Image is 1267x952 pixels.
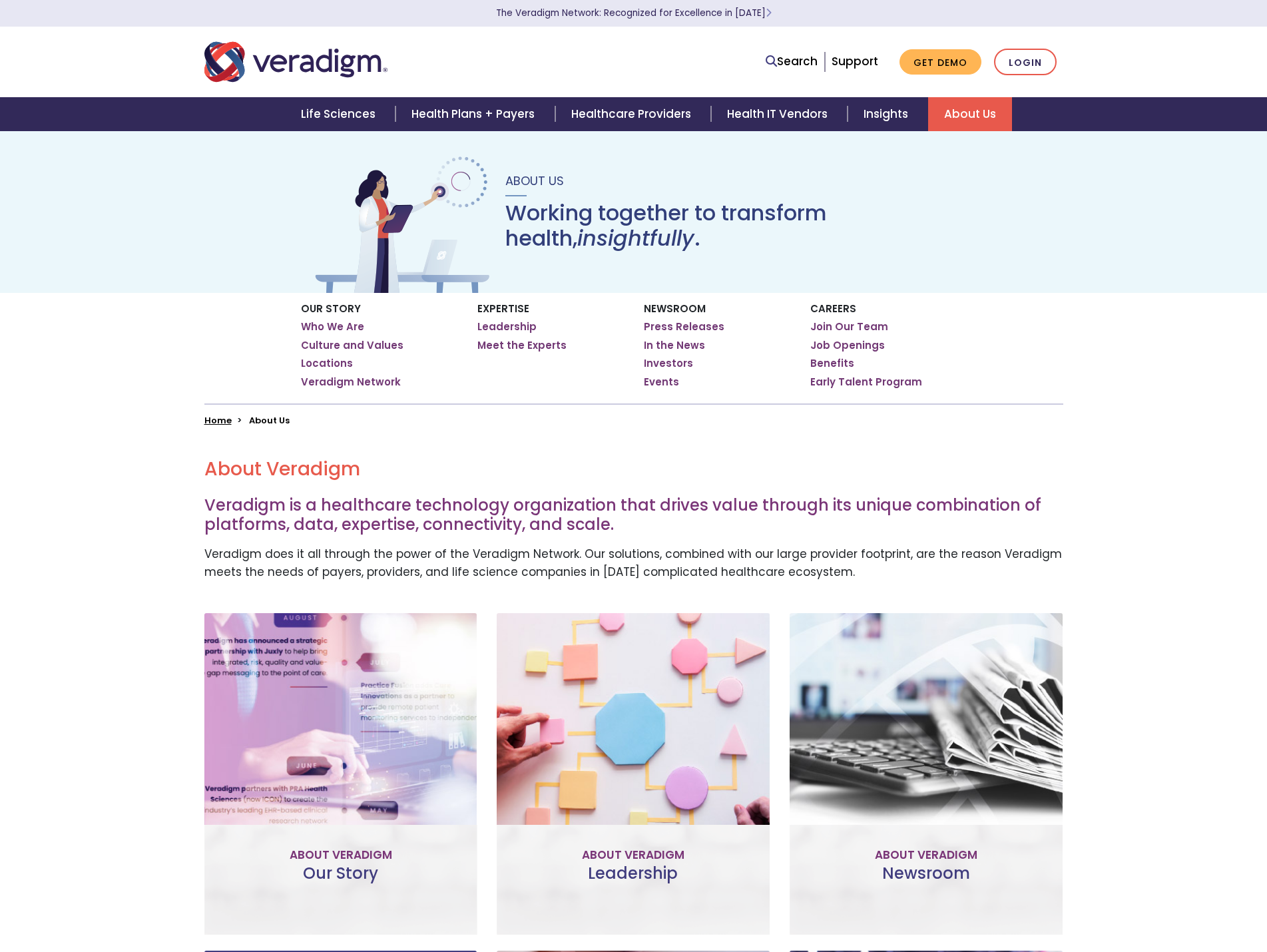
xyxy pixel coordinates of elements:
[204,458,1063,481] h2: About Veradigm
[848,97,928,131] a: Insights
[711,97,848,131] a: Health IT Vendors
[477,339,567,352] a: Meet the Experts
[301,320,364,334] a: Who We Are
[204,414,232,427] a: Home
[204,496,1063,535] h3: Veradigm is a healthcare technology organization that drives value through its unique combination...
[832,53,878,69] a: Support
[285,97,395,131] a: Life Sciences
[215,864,467,903] h3: Our Story
[766,53,818,71] a: Search
[810,357,854,370] a: Benefits
[507,846,759,864] p: About Veradigm
[899,49,981,75] a: Get Demo
[800,846,1052,864] p: About Veradigm
[810,375,922,389] a: Early Talent Program
[810,339,885,352] a: Job Openings
[928,97,1012,131] a: About Us
[496,7,772,19] a: The Veradigm Network: Recognized for Excellence in [DATE]Learn More
[505,172,564,189] span: About Us
[994,49,1057,76] a: Login
[507,864,759,903] h3: Leadership
[644,339,705,352] a: In the News
[301,339,403,352] a: Culture and Values
[644,375,679,389] a: Events
[800,864,1052,903] h3: Newsroom
[505,200,955,252] h1: Working together to transform health, .
[810,320,888,334] a: Join Our Team
[477,320,537,334] a: Leadership
[395,97,555,131] a: Health Plans + Payers
[555,97,711,131] a: Healthcare Providers
[577,223,694,253] em: insightfully
[301,375,401,389] a: Veradigm Network
[644,320,724,334] a: Press Releases
[644,357,693,370] a: Investors
[204,40,387,84] img: Veradigm logo
[204,545,1063,581] p: Veradigm does it all through the power of the Veradigm Network. Our solutions, combined with our ...
[301,357,353,370] a: Locations
[766,7,772,19] span: Learn More
[215,846,467,864] p: About Veradigm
